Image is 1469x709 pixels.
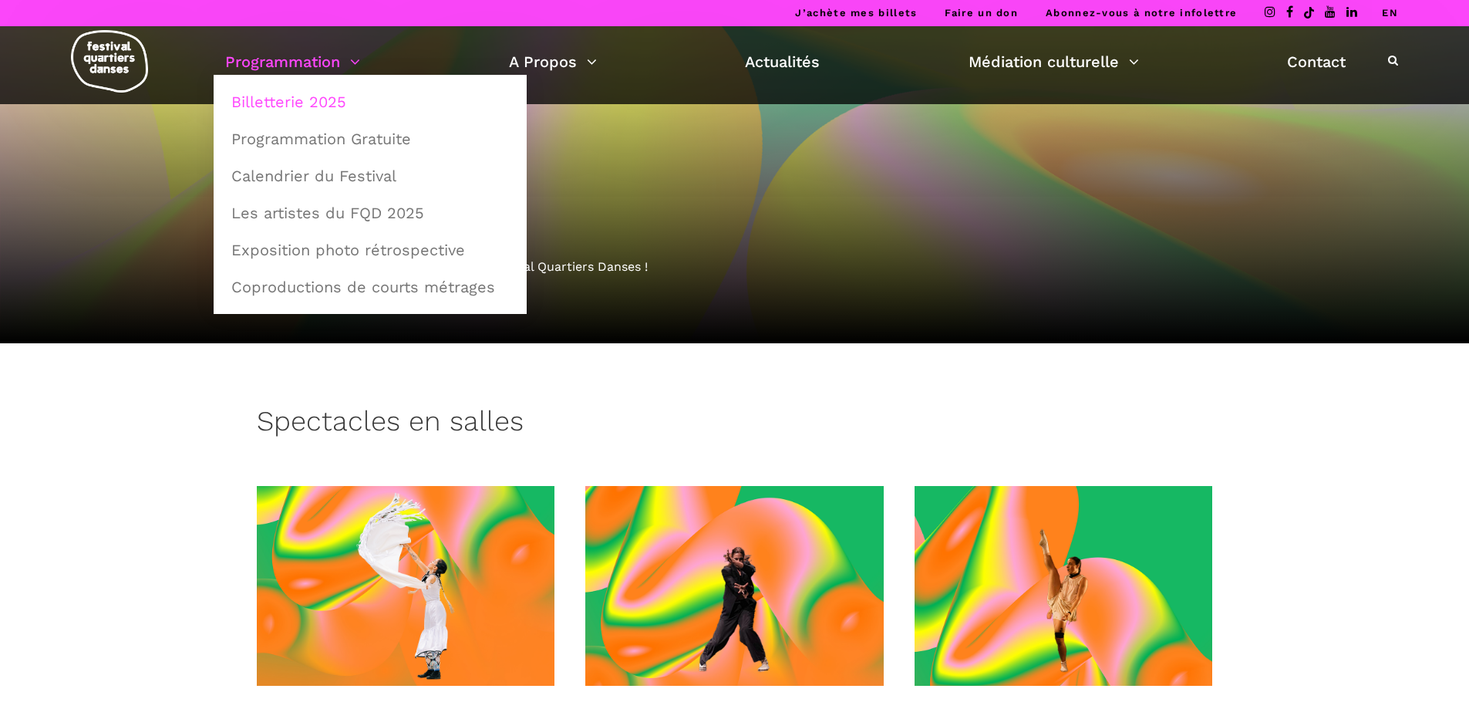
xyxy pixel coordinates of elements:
[71,30,148,93] img: logo-fqd-med
[1287,49,1346,75] a: Contact
[222,84,518,120] a: Billetterie 2025
[1382,7,1398,19] a: EN
[257,176,1213,210] h1: Billetterie 2025
[1046,7,1237,19] a: Abonnez-vous à notre infolettre
[222,269,518,305] a: Coproductions de courts métrages
[745,49,820,75] a: Actualités
[222,232,518,268] a: Exposition photo rétrospective
[222,195,518,231] a: Les artistes du FQD 2025
[257,405,524,444] h3: Spectacles en salles
[222,158,518,194] a: Calendrier du Festival
[222,121,518,157] a: Programmation Gratuite
[969,49,1139,75] a: Médiation culturelle
[509,49,597,75] a: A Propos
[257,257,1213,277] div: Découvrez la programmation 2025 du Festival Quartiers Danses !
[225,49,360,75] a: Programmation
[795,7,917,19] a: J’achète mes billets
[945,7,1018,19] a: Faire un don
